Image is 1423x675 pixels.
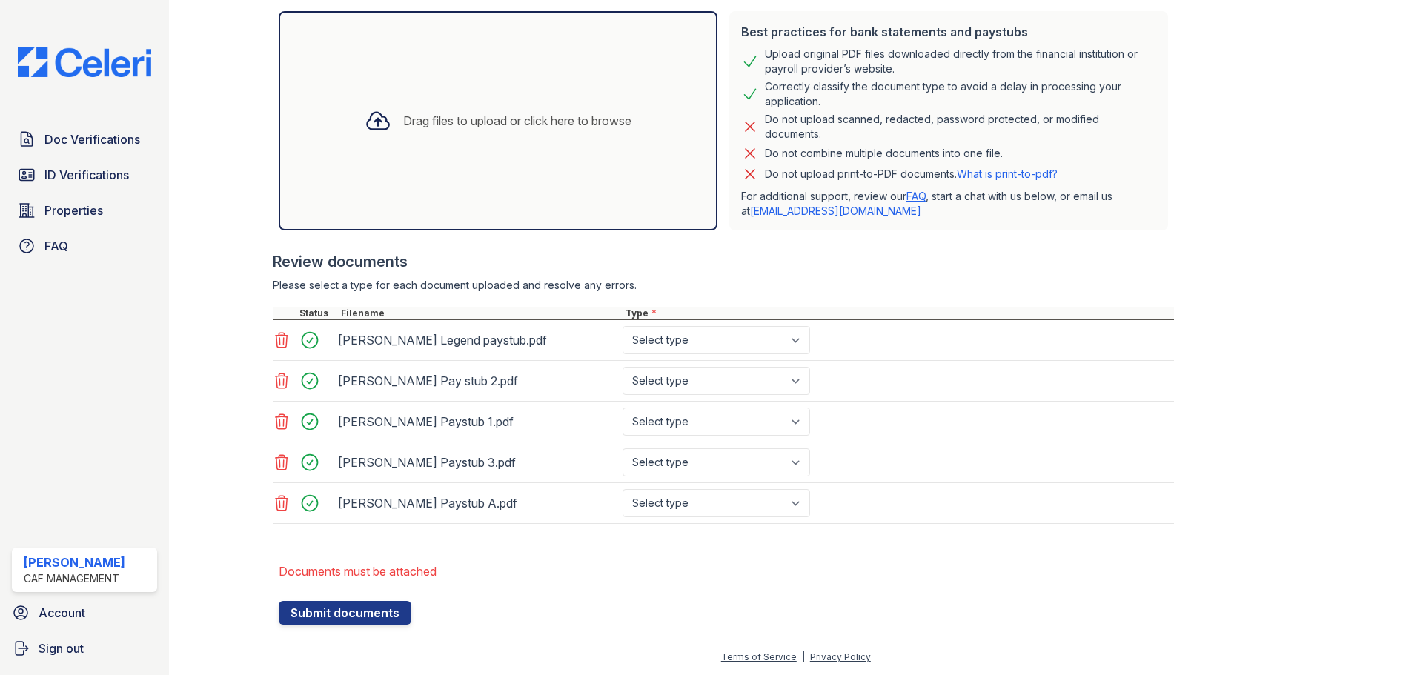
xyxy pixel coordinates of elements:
[338,410,617,433] div: [PERSON_NAME] Paystub 1.pdf
[6,634,163,663] a: Sign out
[39,604,85,622] span: Account
[721,651,797,662] a: Terms of Service
[765,167,1058,182] p: Do not upload print-to-PDF documents.
[741,23,1156,41] div: Best practices for bank statements and paystubs
[765,79,1156,109] div: Correctly classify the document type to avoid a delay in processing your application.
[338,328,617,352] div: [PERSON_NAME] Legend paystub.pdf
[12,196,157,225] a: Properties
[810,651,871,662] a: Privacy Policy
[279,556,1174,586] li: Documents must be attached
[44,130,140,148] span: Doc Verifications
[12,231,157,261] a: FAQ
[279,601,411,625] button: Submit documents
[765,112,1156,142] div: Do not upload scanned, redacted, password protected, or modified documents.
[6,598,163,628] a: Account
[12,160,157,190] a: ID Verifications
[765,144,1003,162] div: Do not combine multiple documents into one file.
[6,47,163,77] img: CE_Logo_Blue-a8612792a0a2168367f1c8372b55b34899dd931a85d93a1a3d3e32e68fde9ad4.png
[24,553,125,571] div: [PERSON_NAME]
[24,571,125,586] div: CAF Management
[765,47,1156,76] div: Upload original PDF files downloaded directly from the financial institution or payroll provider’...
[296,307,338,319] div: Status
[750,205,921,217] a: [EMAIL_ADDRESS][DOMAIN_NAME]
[338,369,617,393] div: [PERSON_NAME] Pay stub 2.pdf
[44,202,103,219] span: Properties
[403,112,631,130] div: Drag files to upload or click here to browse
[273,251,1174,272] div: Review documents
[623,307,1174,319] div: Type
[957,167,1058,180] a: What is print-to-pdf?
[338,450,617,474] div: [PERSON_NAME] Paystub 3.pdf
[338,491,617,515] div: [PERSON_NAME] Paystub A.pdf
[906,190,926,202] a: FAQ
[338,307,623,319] div: Filename
[12,124,157,154] a: Doc Verifications
[44,166,129,184] span: ID Verifications
[741,189,1156,219] p: For additional support, review our , start a chat with us below, or email us at
[44,237,68,255] span: FAQ
[802,651,805,662] div: |
[39,639,84,657] span: Sign out
[273,278,1174,293] div: Please select a type for each document uploaded and resolve any errors.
